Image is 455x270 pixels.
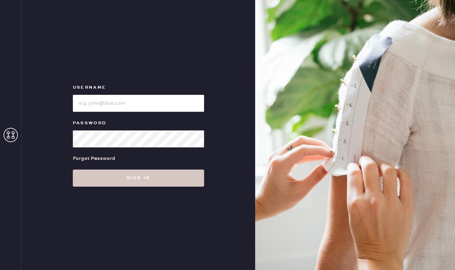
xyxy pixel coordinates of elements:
[73,83,204,92] label: Username
[73,147,115,170] a: Forgot Password
[73,170,204,187] button: Sign in
[73,155,115,162] div: Forgot Password
[73,119,204,128] label: Password
[73,95,204,112] input: e.g. john@doe.com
